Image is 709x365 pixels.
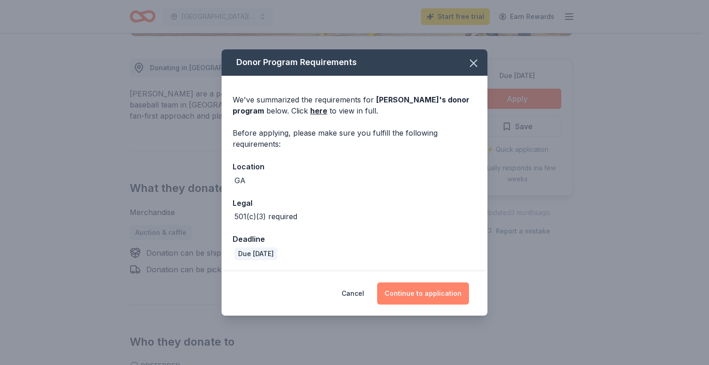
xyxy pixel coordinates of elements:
div: Deadline [233,233,476,245]
a: here [310,105,327,116]
div: GA [234,175,246,186]
div: Due [DATE] [234,247,277,260]
div: Location [233,161,476,173]
button: Continue to application [377,282,469,305]
div: We've summarized the requirements for below. Click to view in full. [233,94,476,116]
div: 501(c)(3) required [234,211,297,222]
button: Cancel [342,282,364,305]
div: Donor Program Requirements [222,49,487,76]
div: Legal [233,197,476,209]
div: Before applying, please make sure you fulfill the following requirements: [233,127,476,150]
